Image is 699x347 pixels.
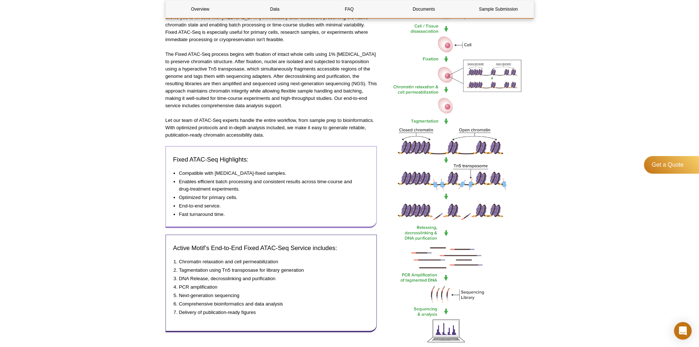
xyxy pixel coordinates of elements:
a: FAQ [315,0,384,18]
a: Documents [389,0,458,18]
h3: Active Motif’s End-to-End Fixed ATAC-Seq Service includes: [173,244,369,253]
a: Data [240,0,309,18]
li: Delivery of publication-ready figures [179,309,362,316]
li: Comprehensive bioinformatics and data analysis [179,300,362,308]
li: PCR amplification [179,283,362,291]
p: Let our team of ATAC-Seq experts handle the entire workflow, from sample prep to bioinformatics. ... [165,117,377,139]
a: Overview [166,0,235,18]
li: Fast turnaround time. [179,211,362,218]
li: Optimized for primary cells. [179,194,362,201]
li: Next-generation sequencing [179,292,362,299]
h3: Fixed ATAC-Seq Highlights: [173,155,369,164]
li: Tagmentation using Tn5 transposase for library generation [179,267,362,274]
li: Enables efficient batch processing and consistent results across time-course and drug-treatment e... [179,178,362,193]
p: The Fixed ATAC-Seq process begins with fixation of intact whole cells using 1% [MEDICAL_DATA] to ... [165,51,377,109]
li: Compatible with [MEDICAL_DATA]-fixed samples. [179,170,362,177]
li: End-to-end service. [179,202,362,210]
a: Sample Submission [464,0,533,18]
div: Open Intercom Messenger [674,322,692,340]
li: Chromatin relaxation and cell permeabilization [179,258,362,265]
li: DNA Release, decrosslinking and purification [179,275,362,282]
a: Get a Quote [644,156,699,174]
